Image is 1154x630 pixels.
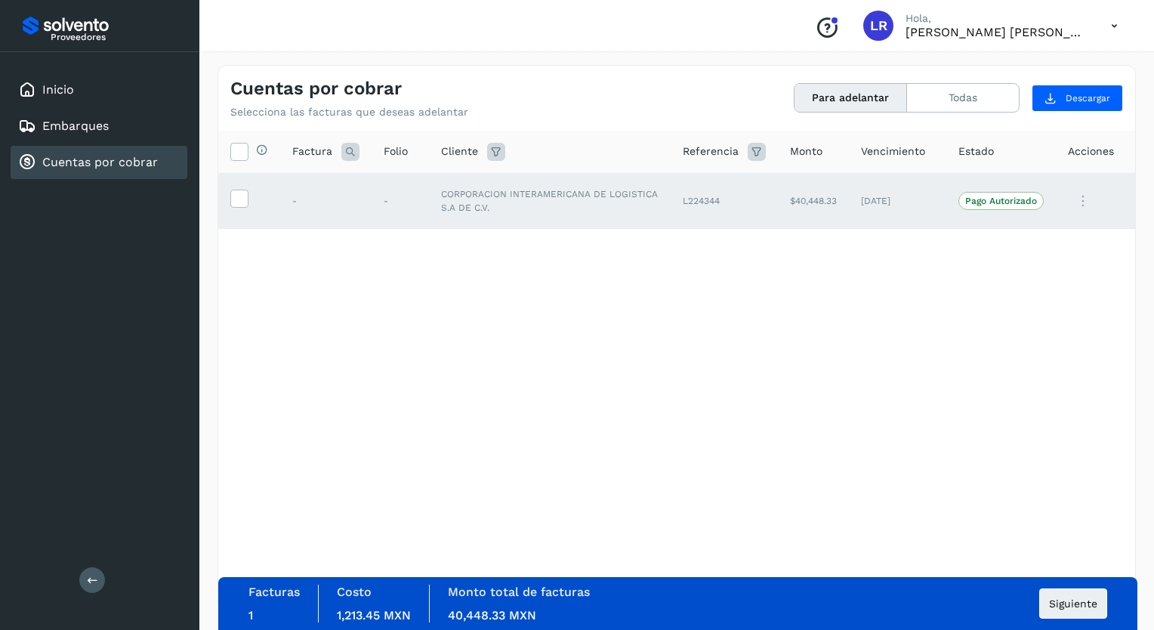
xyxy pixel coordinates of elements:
p: Hola, [906,12,1087,25]
span: Cliente [441,144,478,159]
div: Embarques [11,110,187,143]
td: [DATE] [849,173,946,229]
span: Siguiente [1049,598,1097,609]
a: Cuentas por cobrar [42,155,158,169]
span: 40,448.33 MXN [448,608,536,622]
label: Facturas [248,585,300,599]
a: Embarques [42,119,109,133]
p: Proveedores [51,32,181,42]
span: Descargar [1066,91,1110,105]
label: Costo [337,585,372,599]
span: Folio [384,144,408,159]
td: CORPORACION INTERAMERICANA DE LOGISTICA S.A DE C.V. [429,173,671,229]
td: - [372,173,429,229]
td: L224344 [671,173,778,229]
button: Siguiente [1039,588,1107,619]
span: Monto [790,144,822,159]
span: Acciones [1068,144,1114,159]
div: Inicio [11,73,187,107]
button: Descargar [1032,85,1123,112]
td: - [280,173,372,229]
p: Pago Autorizado [965,196,1037,206]
td: $40,448.33 [778,173,849,229]
button: Todas [907,84,1019,112]
span: Estado [958,144,994,159]
a: Inicio [42,82,74,97]
h4: Cuentas por cobrar [230,78,402,100]
button: Para adelantar [795,84,907,112]
span: Factura [292,144,332,159]
span: 1 [248,608,253,622]
span: Referencia [683,144,739,159]
p: LAURA RIVERA VELAZQUEZ [906,25,1087,39]
label: Monto total de facturas [448,585,590,599]
p: Selecciona las facturas que deseas adelantar [230,106,468,119]
span: Vencimiento [861,144,925,159]
div: Cuentas por cobrar [11,146,187,179]
span: 1,213.45 MXN [337,608,411,622]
